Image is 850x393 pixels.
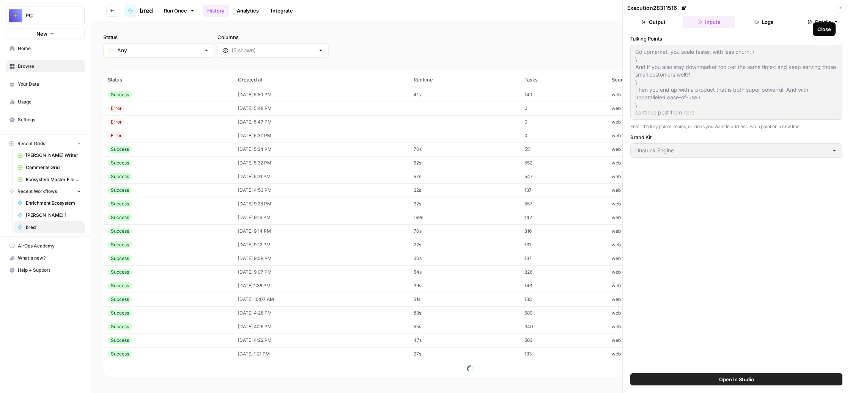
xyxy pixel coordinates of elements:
td: 47s [409,334,520,347]
div: Something Else [92,88,146,105]
a: AirOps Academy [6,240,85,252]
div: Success [108,228,132,235]
td: web [607,238,709,252]
td: web [607,156,709,170]
span: (82 records) [103,58,838,71]
a: Your Data [6,78,85,90]
th: Created at [233,71,409,88]
td: [DATE] 5:32 PM [233,156,409,170]
td: 169s [409,211,520,224]
span: Recent Workflows [17,188,57,195]
label: Talking Points [630,35,842,42]
div: Fin says… [6,44,146,88]
td: 316 [520,224,607,238]
span: Help + Support [18,267,81,274]
button: Details [793,16,845,28]
td: web [607,102,709,115]
p: Enter the key points, topics, or ideas you want to address. Each point on a new line. [630,123,842,130]
button: Recent Workflows [6,186,85,197]
td: [DATE] 9:07 PM [233,265,409,279]
button: Workspace: PC [6,6,85,25]
td: [DATE] 1:36 PM [233,279,409,293]
span: [PERSON_NAME] 1 [26,212,81,219]
td: web [607,334,709,347]
button: Home [119,3,133,17]
td: 131 [520,238,607,252]
span: Browse [18,63,81,70]
span: Ecosystem Master File - SaaS.csv [26,176,81,183]
div: Success [108,282,132,289]
td: 0 [520,102,607,115]
div: Hi there! This is Fin speaking. I’m here to help with any questions you have. To get started, cou... [6,111,124,165]
div: Success [108,241,132,248]
span: [PERSON_NAME] Writer [26,152,81,159]
a: Browse [6,60,85,72]
td: web [607,265,709,279]
div: Success [108,351,132,357]
a: Analytics [232,5,263,17]
button: What's new? [6,252,85,264]
button: Emoji picker [12,242,18,248]
textarea: Go upmarket, you scale faster, with less churn. \ \ And if you also stay downmarket too >at the s... [635,48,837,116]
div: Error [108,105,125,112]
div: Success [108,323,132,330]
button: Recent Grids [6,138,85,149]
div: Success [108,173,132,180]
td: 32s [409,183,520,197]
td: 551 [520,142,607,156]
td: 30s [409,252,520,265]
td: web [607,115,709,129]
td: 0 [520,129,607,142]
td: 70s [409,224,520,238]
td: 557 [520,197,607,211]
th: Runtime [409,71,520,88]
div: What's new? [6,252,84,264]
td: [DATE] 1:21 PM [233,347,409,361]
td: 54s [409,265,520,279]
div: Hi there! This is Fin speaking. I’m here to help with any questions you have. To get started, cou... [12,116,118,160]
a: History [203,5,229,17]
button: Send a message… [130,239,142,251]
td: web [607,306,709,320]
td: web [607,170,709,183]
td: 22s [409,238,520,252]
a: Ecosystem Master File - SaaS.csv [14,174,85,186]
img: Profile image for Fin [22,4,34,16]
button: Inputs [683,16,735,28]
td: 143 [520,279,607,293]
td: [DATE] 5:50 PM [233,88,409,102]
td: 589 [520,306,607,320]
button: Open In Studio [630,373,842,385]
td: 27s [409,347,520,361]
td: 31s [409,293,520,306]
td: 137 [520,252,607,265]
td: 133 [520,347,607,361]
a: [PERSON_NAME] 1 [14,209,85,221]
div: Ivan says… [6,88,146,111]
td: 563 [520,334,607,347]
div: Success [108,337,132,344]
th: Tasks [520,71,607,88]
div: Success [108,160,132,166]
div: Success [108,296,132,303]
td: [DATE] 9:12 PM [233,238,409,252]
td: [DATE] 4:22 PM [233,334,409,347]
td: 326 [520,265,607,279]
span: Your Data [18,81,81,88]
td: web [607,142,709,156]
div: Success [108,187,132,194]
td: web [607,211,709,224]
label: Brand Kit [630,133,842,141]
input: Unstuck Engine [635,147,828,154]
td: 70s [409,142,520,156]
td: 92s [409,197,520,211]
td: [DATE] 4:53 PM [233,183,409,197]
button: Help + Support [6,264,85,276]
td: 41s [409,88,520,102]
span: Settings [18,116,81,123]
span: Open In Studio [719,376,754,383]
span: Comments Grid [26,164,81,171]
td: [DATE] 10:07 AM [233,293,409,306]
span: bred [26,224,81,231]
td: web [607,347,709,361]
